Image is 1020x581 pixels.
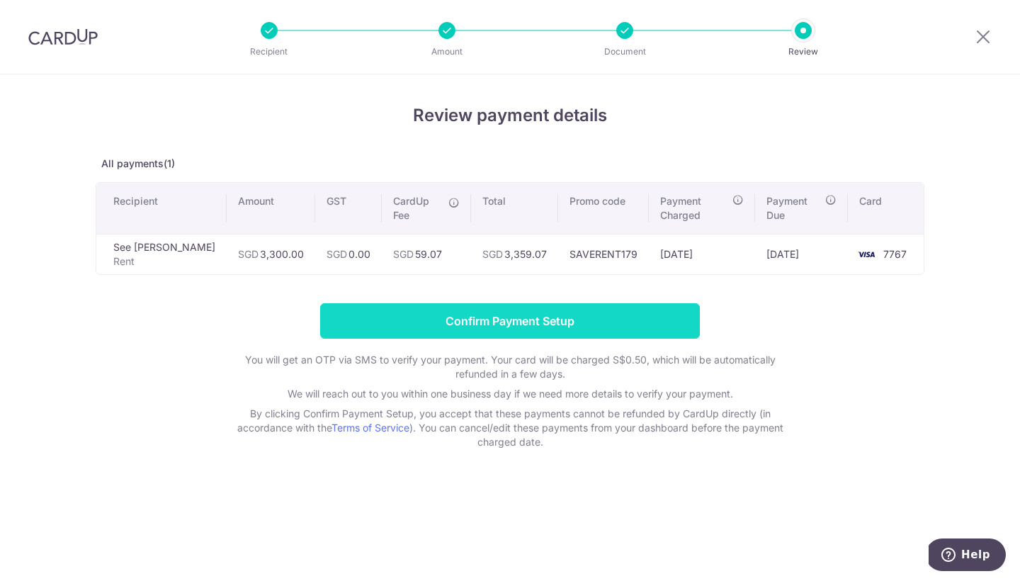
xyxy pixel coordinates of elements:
[471,183,558,234] th: Total
[96,103,924,128] h4: Review payment details
[848,183,924,234] th: Card
[883,248,907,260] span: 7767
[929,538,1006,574] iframe: Opens a widget where you can find more information
[649,234,755,274] td: [DATE]
[315,234,382,274] td: 0.00
[227,183,315,234] th: Amount
[558,183,649,234] th: Promo code
[96,183,227,234] th: Recipient
[315,183,382,234] th: GST
[572,45,677,59] p: Document
[852,246,880,263] img: <span class="translation_missing" title="translation missing: en.account_steps.new_confirm_form.b...
[28,28,98,45] img: CardUp
[327,248,347,260] span: SGD
[238,248,259,260] span: SGD
[96,157,924,171] p: All payments(1)
[331,422,409,434] a: Terms of Service
[751,45,856,59] p: Review
[217,45,322,59] p: Recipient
[395,45,499,59] p: Amount
[755,234,848,274] td: [DATE]
[96,234,227,274] td: See [PERSON_NAME]
[558,234,649,274] td: SAVERENT179
[227,234,315,274] td: 3,300.00
[471,234,558,274] td: 3,359.07
[227,353,793,381] p: You will get an OTP via SMS to verify your payment. Your card will be charged S$0.50, which will ...
[393,248,414,260] span: SGD
[393,194,441,222] span: CardUp Fee
[113,254,215,269] p: Rent
[382,234,471,274] td: 59.07
[320,303,700,339] input: Confirm Payment Setup
[766,194,821,222] span: Payment Due
[227,407,793,449] p: By clicking Confirm Payment Setup, you accept that these payments cannot be refunded by CardUp di...
[660,194,728,222] span: Payment Charged
[227,387,793,401] p: We will reach out to you within one business day if we need more details to verify your payment.
[482,248,503,260] span: SGD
